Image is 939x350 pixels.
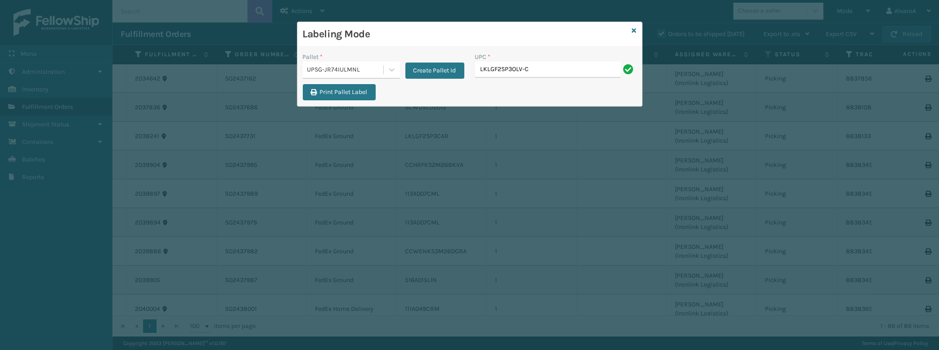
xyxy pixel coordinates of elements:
button: Print Pallet Label [303,84,376,100]
label: UPC [475,52,491,62]
div: UPSG-JR74IULMNL [307,65,384,75]
button: Create Pallet Id [405,63,464,79]
h3: Labeling Mode [303,27,629,41]
label: Pallet [303,52,323,62]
